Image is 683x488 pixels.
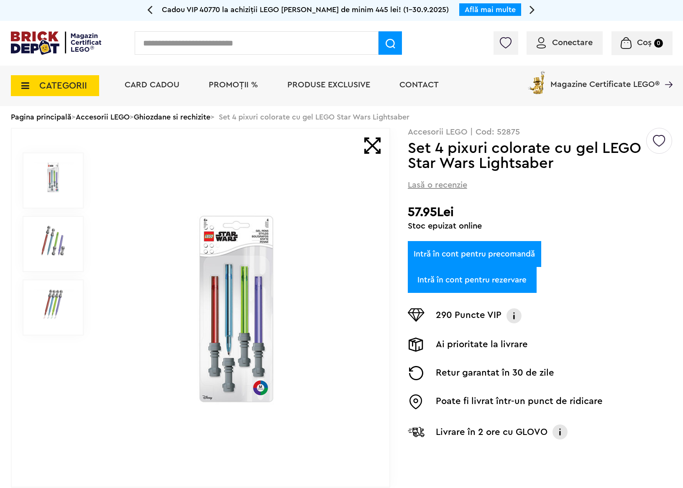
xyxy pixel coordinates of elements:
a: Intră în cont pentru rezervare [408,267,537,293]
a: Conectare [537,38,593,47]
span: Coș [637,38,652,47]
span: Magazine Certificate LEGO® [550,69,660,89]
img: Info VIP [506,308,522,323]
p: 290 Puncte VIP [436,308,501,323]
p: Retur garantat în 30 de zile [436,366,554,380]
img: Livrare [408,338,425,352]
p: Accesorii LEGO | Cod: 52875 [408,128,673,136]
span: Conectare [552,38,593,47]
a: Produse exclusive [287,81,370,89]
a: Contact [399,81,439,89]
div: Stoc epuizat online [408,222,673,230]
h2: 57.95Lei [408,205,673,220]
img: Info livrare cu GLOVO [552,424,568,440]
img: Set 4 pixuri colorate cu gel LEGO Star Wars Lightsaber [32,225,74,256]
a: Ghiozdane si rechizite [134,113,210,121]
span: Cadou VIP 40770 la achiziții LEGO [PERSON_NAME] de minim 445 lei! (1-30.9.2025) [162,6,449,13]
a: Accesorii LEGO [76,113,130,121]
img: Puncte VIP [408,308,425,322]
img: Set 4 pixuri colorate cu gel LEGO Star Wars Lightsaber [102,211,371,405]
a: Află mai multe [465,6,516,13]
img: Livrare Glovo [408,427,425,437]
p: Livrare în 2 ore cu GLOVO [436,425,547,439]
span: Lasă o recenzie [408,179,467,191]
p: Ai prioritate la livrare [436,338,528,352]
img: Set 4 pixuri colorate cu gel LEGO Star Wars Lightsaber LEGO 52875 [32,289,74,320]
a: Card Cadou [125,81,179,89]
a: Magazine Certificate LEGO® [660,69,673,78]
a: Pagina principală [11,113,72,121]
a: PROMOȚII % [209,81,258,89]
a: Intră în cont pentru precomandă [408,241,541,267]
span: CATEGORII [39,81,87,90]
img: Easybox [408,394,425,409]
img: Set 4 pixuri colorate cu gel LEGO Star Wars Lightsaber [32,162,74,193]
h1: Set 4 pixuri colorate cu gel LEGO Star Wars Lightsaber [408,141,645,171]
p: Poate fi livrat într-un punct de ridicare [436,394,603,409]
div: > > > Set 4 pixuri colorate cu gel LEGO Star Wars Lightsaber [11,106,673,128]
img: Returnare [408,366,425,380]
small: 0 [654,39,663,48]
